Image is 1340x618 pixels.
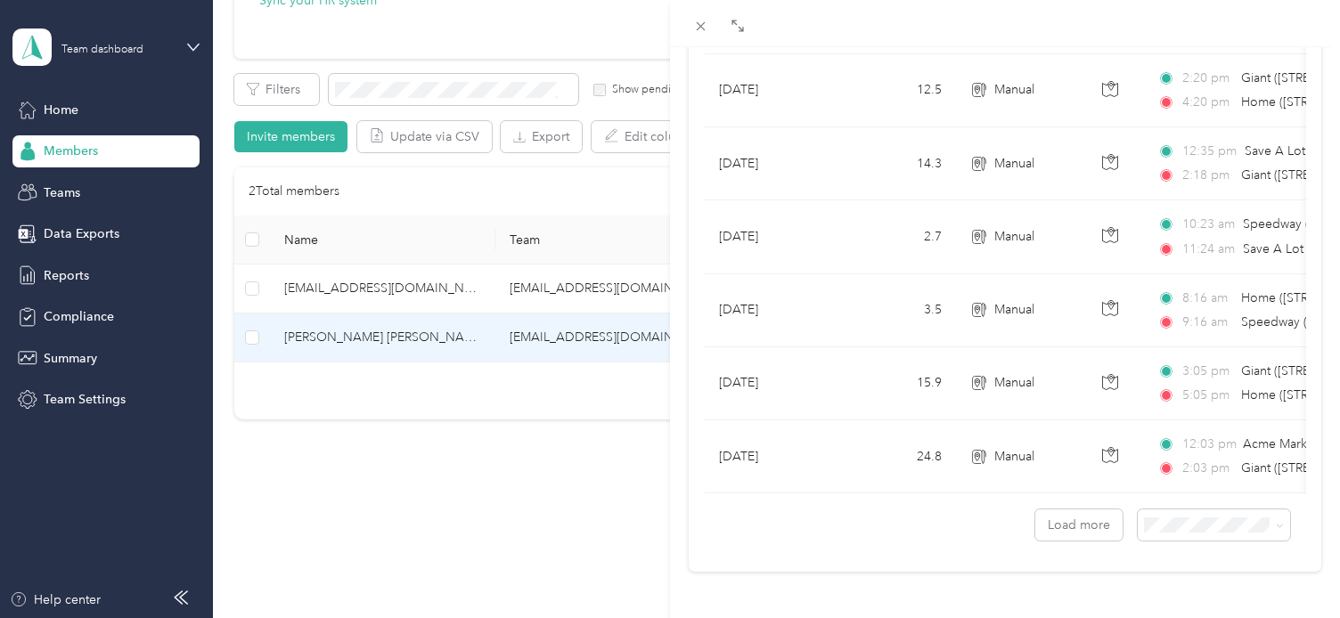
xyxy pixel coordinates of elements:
[838,420,956,493] td: 24.8
[838,200,956,273] td: 2.7
[1182,166,1233,185] span: 2:18 pm
[994,373,1034,393] span: Manual
[1182,459,1233,478] span: 2:03 pm
[838,274,956,347] td: 3.5
[994,80,1034,100] span: Manual
[1182,362,1233,381] span: 3:05 pm
[838,347,956,420] td: 15.9
[1182,142,1237,161] span: 12:35 pm
[1182,215,1235,234] span: 10:23 am
[994,154,1034,174] span: Manual
[705,127,838,200] td: [DATE]
[1182,313,1233,332] span: 9:16 am
[705,420,838,493] td: [DATE]
[1182,240,1235,259] span: 11:24 am
[1182,69,1233,88] span: 2:20 pm
[1182,386,1233,405] span: 5:05 pm
[994,227,1034,247] span: Manual
[705,347,838,420] td: [DATE]
[1240,518,1340,618] iframe: Everlance-gr Chat Button Frame
[838,127,956,200] td: 14.3
[1182,93,1233,112] span: 4:20 pm
[1182,289,1233,308] span: 8:16 am
[705,274,838,347] td: [DATE]
[1182,435,1235,454] span: 12:03 pm
[838,54,956,127] td: 12.5
[705,54,838,127] td: [DATE]
[994,447,1034,467] span: Manual
[994,300,1034,320] span: Manual
[705,200,838,273] td: [DATE]
[1035,509,1123,541] button: Load more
